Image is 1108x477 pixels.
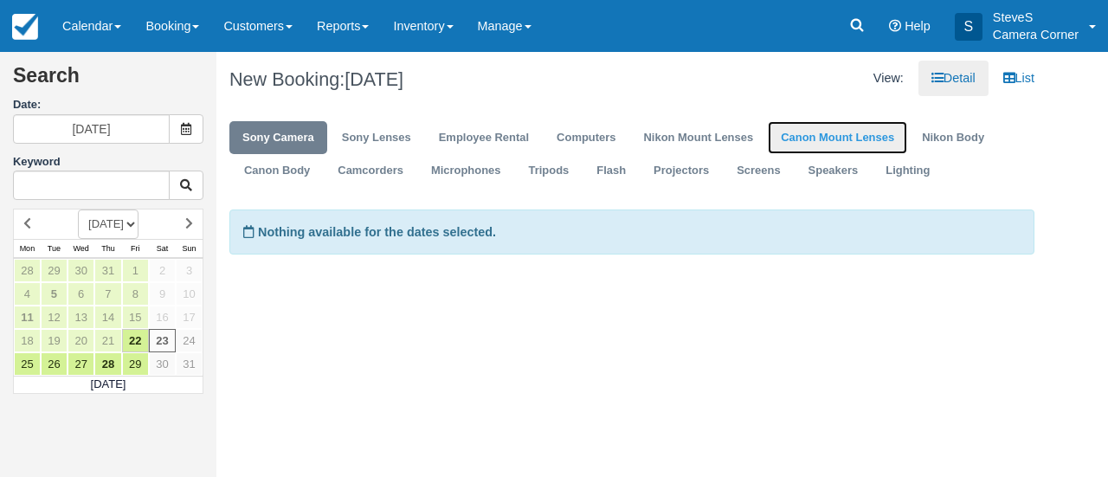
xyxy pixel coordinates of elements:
a: 19 [41,329,68,352]
b: Nothing available for the dates selected. [258,225,496,239]
i: Help [889,20,901,32]
h1: New Booking: [229,69,619,90]
a: 29 [122,352,149,376]
a: 18 [14,329,41,352]
a: 22 [122,329,149,352]
a: 2 [149,259,176,282]
a: Camcorders [325,154,416,188]
a: Detail [918,61,989,96]
th: Fri [122,239,149,258]
a: 27 [68,352,94,376]
a: 16 [149,306,176,329]
a: Canon Body [231,154,323,188]
a: Canon Mount Lenses [768,121,907,155]
a: 28 [14,259,41,282]
a: 10 [176,282,203,306]
li: View: [860,61,917,96]
th: Thu [94,239,121,258]
a: 6 [68,282,94,306]
a: 8 [122,282,149,306]
a: Flash [583,154,639,188]
a: Microphones [418,154,514,188]
th: Tue [41,239,68,258]
a: 11 [14,306,41,329]
th: Sun [176,239,203,258]
a: Nikon Mount Lenses [630,121,766,155]
a: Employee Rental [426,121,542,155]
a: Screens [724,154,793,188]
button: Keyword Search [169,171,203,200]
a: 15 [122,306,149,329]
a: Sony Lenses [329,121,424,155]
div: S [955,13,982,41]
a: 3 [176,259,203,282]
th: Wed [68,239,94,258]
p: SteveS [993,9,1079,26]
a: 13 [68,306,94,329]
h2: Search [13,65,203,97]
a: Projectors [641,154,722,188]
a: 29 [41,259,68,282]
td: [DATE] [14,376,203,393]
a: 30 [149,352,176,376]
th: Mon [14,239,41,258]
a: 30 [68,259,94,282]
a: Sony Camera [229,121,327,155]
a: Lighting [873,154,943,188]
a: Nikon Body [909,121,997,155]
a: Computers [544,121,628,155]
img: checkfront-main-nav-mini-logo.png [12,14,38,40]
a: 7 [94,282,121,306]
span: Help [905,19,931,33]
a: 14 [94,306,121,329]
a: 28 [94,352,121,376]
a: 24 [176,329,203,352]
a: 31 [176,352,203,376]
a: 4 [14,282,41,306]
a: 12 [41,306,68,329]
a: 5 [41,282,68,306]
a: 31 [94,259,121,282]
a: 25 [14,352,41,376]
a: List [990,61,1047,96]
a: 17 [176,306,203,329]
a: Tripods [515,154,582,188]
label: Date: [13,97,203,113]
a: 20 [68,329,94,352]
p: Camera Corner [993,26,1079,43]
a: 26 [41,352,68,376]
a: 9 [149,282,176,306]
a: 23 [149,329,176,352]
span: [DATE] [345,68,403,90]
a: 21 [94,329,121,352]
a: 1 [122,259,149,282]
a: Speakers [796,154,872,188]
th: Sat [149,239,176,258]
label: Keyword [13,155,61,168]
